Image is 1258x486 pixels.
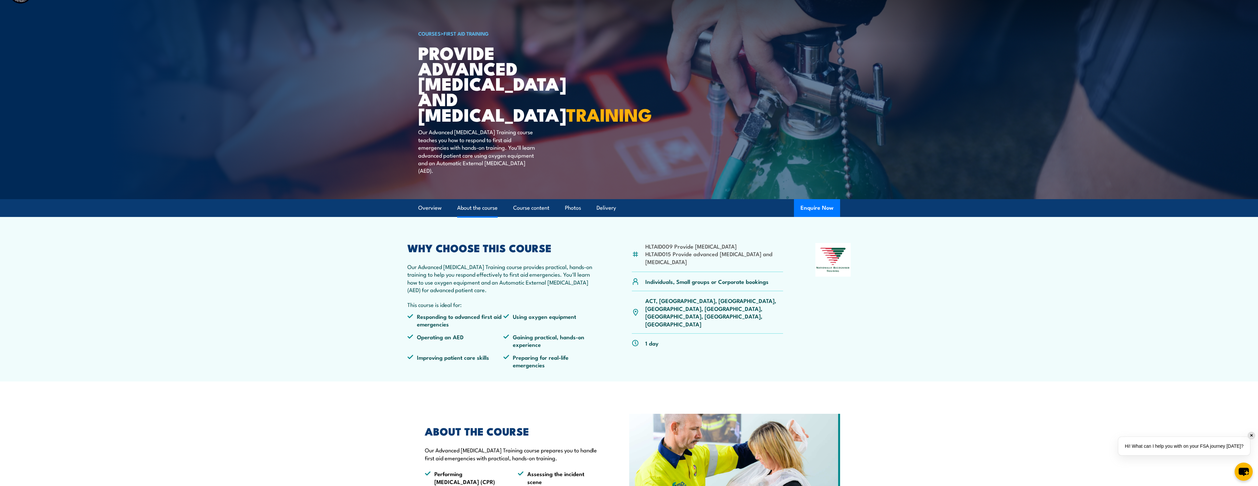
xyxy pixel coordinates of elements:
[645,339,658,347] p: 1 day
[1248,432,1255,439] div: ✕
[645,278,769,285] p: Individuals, Small groups or Corporate bookings
[566,100,652,128] strong: TRAINING
[407,301,600,308] p: This course is ideal for:
[565,199,581,217] a: Photos
[444,30,489,37] a: First Aid Training
[407,263,600,294] p: Our Advanced [MEDICAL_DATA] Training course provides practical, hands-on training to help you res...
[513,199,549,217] a: Course content
[1118,437,1250,455] div: Hi! What can I help you with on your FSA journey [DATE]?
[503,333,600,349] li: Gaining practical, hands-on experience
[815,243,851,277] img: Nationally Recognised Training logo.
[418,45,581,122] h1: Provide Advanced [MEDICAL_DATA] and [MEDICAL_DATA]
[597,199,616,217] a: Delivery
[407,353,504,369] li: Improving patient care skills
[418,128,539,174] p: Our Advanced [MEDICAL_DATA] Training course teaches you how to respond to first aid emergencies w...
[457,199,498,217] a: About the course
[503,353,600,369] li: Preparing for real-life emergencies
[407,243,600,252] h2: WHY CHOOSE THIS COURSE
[645,250,783,265] li: HLTAID015 Provide advanced [MEDICAL_DATA] and [MEDICAL_DATA]
[645,297,783,328] p: ACT, [GEOGRAPHIC_DATA], [GEOGRAPHIC_DATA], [GEOGRAPHIC_DATA], [GEOGRAPHIC_DATA], [GEOGRAPHIC_DATA...
[425,426,599,436] h2: ABOUT THE COURSE
[518,470,599,485] li: Assessing the incident scene
[418,30,441,37] a: COURSES
[503,313,600,328] li: Using oxygen equipment
[425,470,506,485] li: Performing [MEDICAL_DATA] (CPR)
[645,242,783,250] li: HLTAID009 Provide [MEDICAL_DATA]
[407,313,504,328] li: Responding to advanced first aid emergencies
[407,333,504,349] li: Operating an AED
[425,446,599,462] p: Our Advanced [MEDICAL_DATA] Training course prepares you to handle first aid emergencies with pra...
[418,29,581,37] h6: >
[418,199,442,217] a: Overview
[1235,463,1253,481] button: chat-button
[794,199,840,217] button: Enquire Now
